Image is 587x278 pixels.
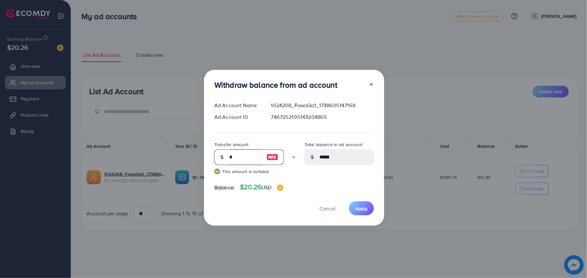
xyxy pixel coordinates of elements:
[277,184,283,191] img: image
[319,205,336,212] span: Cancel
[349,201,374,215] button: Apply
[355,205,367,212] span: Apply
[214,184,235,191] span: Balance:
[311,201,344,215] button: Cancel
[266,102,379,109] div: 1024208_FawaQa1_1738605147168
[214,168,284,175] small: This amount is suitable
[266,113,379,121] div: 7467252195143204865
[240,183,283,191] h4: $20.26
[267,153,278,161] img: image
[305,141,362,148] label: Total balance in ad account
[214,169,220,174] img: guide
[214,141,248,148] label: Transfer amount
[214,80,337,90] h3: Withdraw balance from ad account
[209,113,266,121] div: Ad Account ID
[209,102,266,109] div: Ad Account Name
[261,184,271,191] span: USD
